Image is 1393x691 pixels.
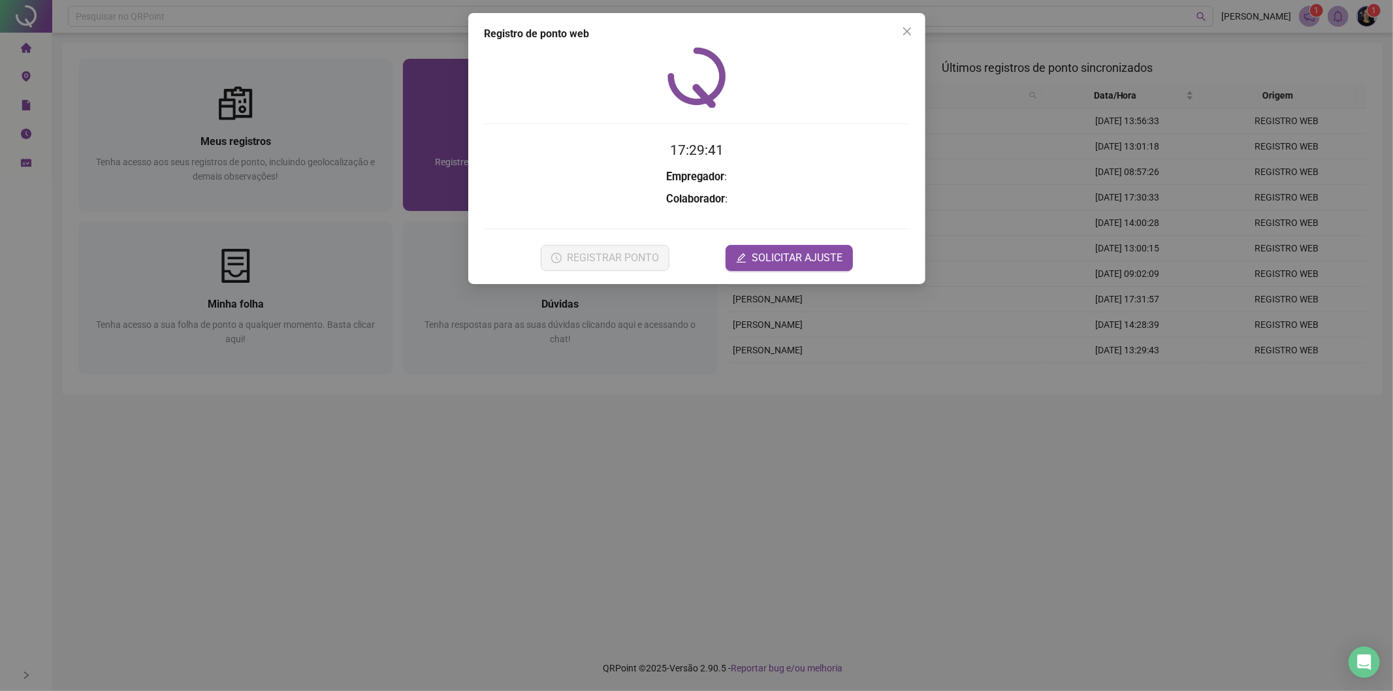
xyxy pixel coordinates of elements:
span: SOLICITAR AJUSTE [752,250,842,266]
div: Registro de ponto web [484,26,910,42]
strong: Empregador [666,170,724,183]
time: 17:29:41 [670,142,724,158]
img: QRPoint [667,47,726,108]
button: Close [897,21,918,42]
div: Open Intercom Messenger [1349,647,1380,678]
span: edit [736,253,746,263]
h3: : [484,191,910,208]
strong: Colaborador [666,193,725,205]
h3: : [484,169,910,185]
span: close [902,26,912,37]
button: REGISTRAR PONTO [540,245,669,271]
button: editSOLICITAR AJUSTE [726,245,853,271]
